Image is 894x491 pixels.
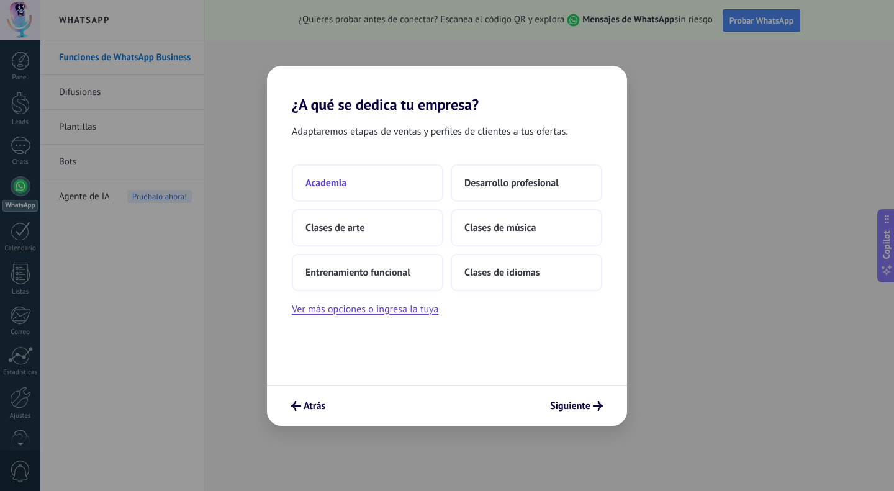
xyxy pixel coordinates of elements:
[292,254,443,291] button: Entrenamiento funcional
[267,66,627,114] h2: ¿A qué se dedica tu empresa?
[464,222,536,234] span: Clases de música
[451,254,602,291] button: Clases de idiomas
[305,266,410,279] span: Entrenamiento funcional
[292,209,443,246] button: Clases de arte
[550,402,590,410] span: Siguiente
[292,301,438,317] button: Ver más opciones o ingresa la tuya
[305,222,365,234] span: Clases de arte
[305,177,346,189] span: Academia
[286,395,331,417] button: Atrás
[292,124,568,140] span: Adaptaremos etapas de ventas y perfiles de clientes a tus ofertas.
[304,402,325,410] span: Atrás
[451,164,602,202] button: Desarrollo profesional
[464,266,540,279] span: Clases de idiomas
[464,177,559,189] span: Desarrollo profesional
[451,209,602,246] button: Clases de música
[544,395,608,417] button: Siguiente
[292,164,443,202] button: Academia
